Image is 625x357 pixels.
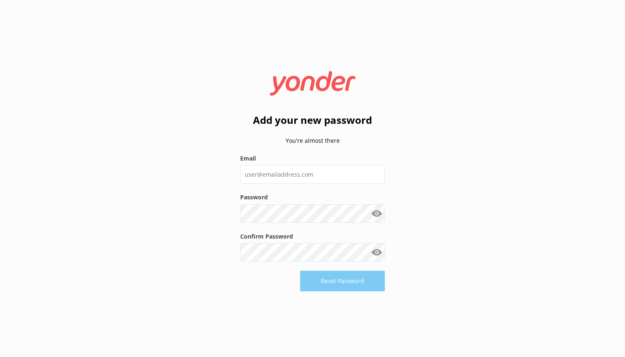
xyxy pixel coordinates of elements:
[240,232,385,241] label: Confirm Password
[240,154,385,163] label: Email
[240,136,385,145] p: You're almost there
[368,205,385,222] button: Show password
[240,112,385,128] h2: Add your new password
[240,165,385,184] input: user@emailaddress.com
[368,244,385,261] button: Show password
[240,193,385,202] label: Password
